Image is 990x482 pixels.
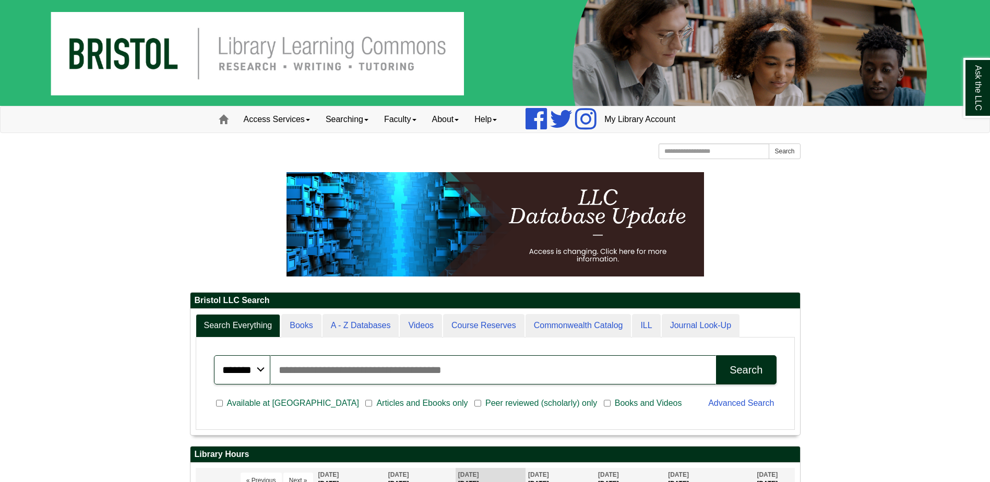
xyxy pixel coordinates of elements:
[376,106,424,132] a: Faculty
[323,314,399,338] a: A - Z Databases
[528,471,549,478] span: [DATE]
[611,397,686,409] span: Books and Videos
[730,364,762,376] div: Search
[598,471,619,478] span: [DATE]
[287,172,704,276] img: HTML tutorial
[190,447,800,463] h2: Library Hours
[318,471,339,478] span: [DATE]
[400,314,442,338] a: Videos
[769,143,800,159] button: Search
[604,399,611,408] input: Books and Videos
[757,471,778,478] span: [DATE]
[216,399,223,408] input: Available at [GEOGRAPHIC_DATA]
[467,106,505,132] a: Help
[481,397,601,409] span: Peer reviewed (scholarly) only
[424,106,467,132] a: About
[632,314,660,338] a: ILL
[236,106,318,132] a: Access Services
[281,314,321,338] a: Books
[365,399,372,408] input: Articles and Ebooks only
[668,471,689,478] span: [DATE]
[196,314,281,338] a: Search Everything
[388,471,409,478] span: [DATE]
[318,106,376,132] a: Searching
[458,471,479,478] span: [DATE]
[190,293,800,309] h2: Bristol LLC Search
[708,399,774,407] a: Advanced Search
[597,106,683,132] a: My Library Account
[716,355,776,384] button: Search
[443,314,524,338] a: Course Reserves
[526,314,631,338] a: Commonwealth Catalog
[662,314,739,338] a: Journal Look-Up
[372,397,472,409] span: Articles and Ebooks only
[474,399,481,408] input: Peer reviewed (scholarly) only
[223,397,363,409] span: Available at [GEOGRAPHIC_DATA]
